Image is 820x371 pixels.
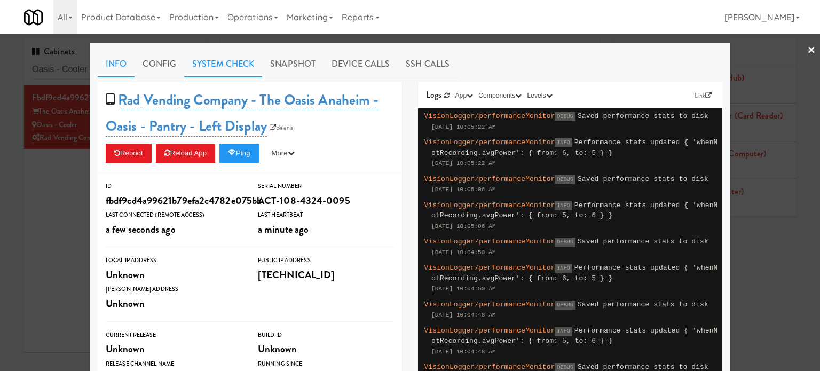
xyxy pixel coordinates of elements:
[258,330,394,341] div: Build Id
[453,90,476,101] button: App
[431,264,718,282] span: Performance stats updated { 'whenNotRecording.avgPower': { from: 6, to: 5 } }
[219,144,259,163] button: Ping
[135,51,184,77] a: Config
[106,255,242,266] div: Local IP Address
[578,112,708,120] span: Saved performance stats to disk
[258,359,394,369] div: Running Since
[106,340,242,358] div: Unknown
[106,181,242,192] div: ID
[431,223,496,230] span: [DATE] 10:05:06 AM
[578,238,708,246] span: Saved performance stats to disk
[555,112,575,121] span: DEBUG
[424,112,555,120] span: VisionLogger/performanceMonitor
[98,51,135,77] a: Info
[258,210,394,220] div: Last Heartbeat
[258,266,394,284] div: [TECHNICAL_ID]
[426,89,441,101] span: Logs
[262,51,324,77] a: Snapshot
[258,192,394,210] div: ACT-108-4324-0095
[578,301,708,309] span: Saved performance stats to disk
[263,144,303,163] button: More
[258,222,309,236] span: a minute ago
[431,138,718,157] span: Performance stats updated { 'whenNotRecording.avgPower': { from: 6, to: 5 } }
[184,51,262,77] a: System Check
[258,181,394,192] div: Serial Number
[555,175,575,184] span: DEBUG
[424,175,555,183] span: VisionLogger/performanceMonitor
[106,330,242,341] div: Current Release
[106,266,242,284] div: Unknown
[106,144,152,163] button: Reboot
[424,238,555,246] span: VisionLogger/performanceMonitor
[424,363,555,371] span: VisionLogger/performanceMonitor
[106,284,242,295] div: [PERSON_NAME] Address
[431,201,718,220] span: Performance stats updated { 'whenNotRecording.avgPower': { from: 5, to: 6 } }
[431,160,496,167] span: [DATE] 10:05:22 AM
[431,186,496,193] span: [DATE] 10:05:06 AM
[578,363,708,371] span: Saved performance stats to disk
[106,192,242,210] div: fbdf9cd4a99621b79efa2c4782e075bb
[258,340,394,358] div: Unknown
[555,138,572,147] span: INFO
[424,301,555,309] span: VisionLogger/performanceMonitor
[156,144,215,163] button: Reload App
[424,201,555,209] span: VisionLogger/performanceMonitor
[431,124,496,130] span: [DATE] 10:05:22 AM
[555,301,575,310] span: DEBUG
[431,286,496,292] span: [DATE] 10:04:50 AM
[431,312,496,318] span: [DATE] 10:04:48 AM
[106,222,176,236] span: a few seconds ago
[524,90,555,101] button: Levels
[324,51,398,77] a: Device Calls
[555,201,572,210] span: INFO
[424,327,555,335] span: VisionLogger/performanceMonitor
[424,264,555,272] span: VisionLogger/performanceMonitor
[555,264,572,273] span: INFO
[431,349,496,355] span: [DATE] 10:04:48 AM
[106,295,242,313] div: Unknown
[555,238,575,247] span: DEBUG
[106,359,242,369] div: Release Channel Name
[398,51,458,77] a: SSH Calls
[431,327,718,345] span: Performance stats updated { 'whenNotRecording.avgPower': { from: 5, to: 6 } }
[692,90,714,101] a: Link
[476,90,524,101] button: Components
[431,249,496,256] span: [DATE] 10:04:50 AM
[555,327,572,336] span: INFO
[807,34,816,67] a: ×
[106,90,379,137] a: Rad Vending Company - The Oasis Anaheim - Oasis - Pantry - Left Display
[106,210,242,220] div: Last Connected (Remote Access)
[578,175,708,183] span: Saved performance stats to disk
[24,8,43,27] img: Micromart
[424,138,555,146] span: VisionLogger/performanceMonitor
[258,255,394,266] div: Public IP Address
[267,122,296,133] a: Balena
